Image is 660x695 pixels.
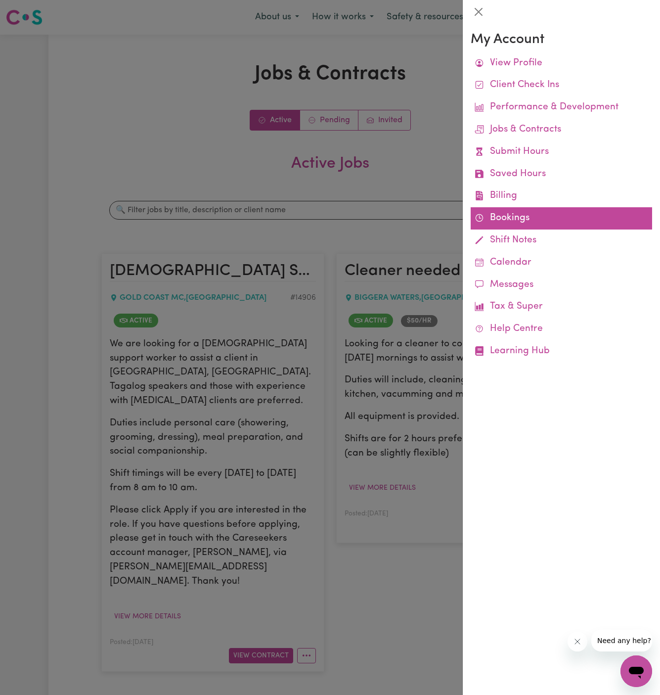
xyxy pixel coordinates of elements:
a: Submit Hours [471,141,652,163]
iframe: Message from company [591,630,652,651]
h3: My Account [471,32,652,48]
a: View Profile [471,52,652,75]
a: Performance & Development [471,96,652,119]
iframe: Button to launch messaging window [620,655,652,687]
a: Saved Hours [471,163,652,185]
a: Calendar [471,252,652,274]
a: Shift Notes [471,230,652,252]
a: Billing [471,185,652,207]
a: Bookings [471,207,652,230]
a: Tax & Super [471,296,652,318]
a: Help Centre [471,318,652,340]
iframe: Close message [568,632,587,651]
a: Learning Hub [471,340,652,363]
a: Messages [471,274,652,296]
a: Client Check Ins [471,74,652,96]
button: Close [471,4,486,20]
a: Jobs & Contracts [471,119,652,141]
